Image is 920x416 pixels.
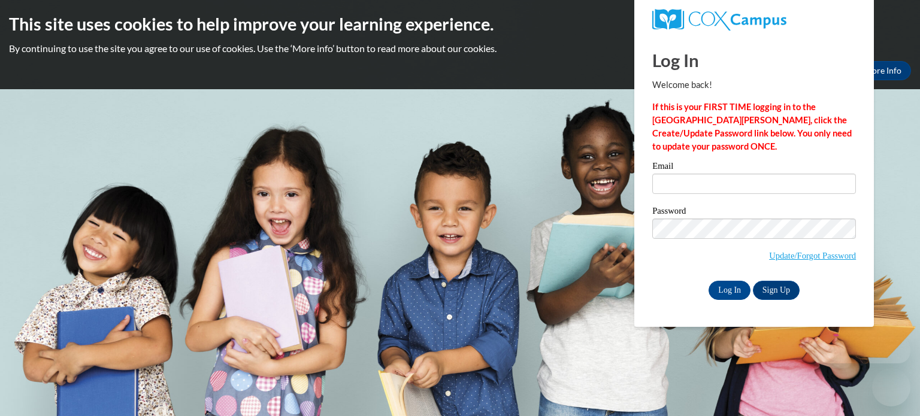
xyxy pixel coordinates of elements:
img: COX Campus [652,9,786,31]
a: COX Campus [652,9,856,31]
a: Update/Forgot Password [769,251,856,260]
h2: This site uses cookies to help improve your learning experience. [9,12,911,36]
h1: Log In [652,48,856,72]
iframe: Button to launch messaging window [872,368,910,406]
a: Sign Up [753,281,800,300]
p: By continuing to use the site you agree to our use of cookies. Use the ‘More info’ button to read... [9,42,911,55]
iframe: Message from company [817,337,910,363]
p: Welcome back! [652,78,856,92]
strong: If this is your FIRST TIME logging in to the [GEOGRAPHIC_DATA][PERSON_NAME], click the Create/Upd... [652,102,852,151]
label: Email [652,162,856,174]
input: Log In [709,281,750,300]
label: Password [652,207,856,218]
a: More Info [855,61,911,80]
